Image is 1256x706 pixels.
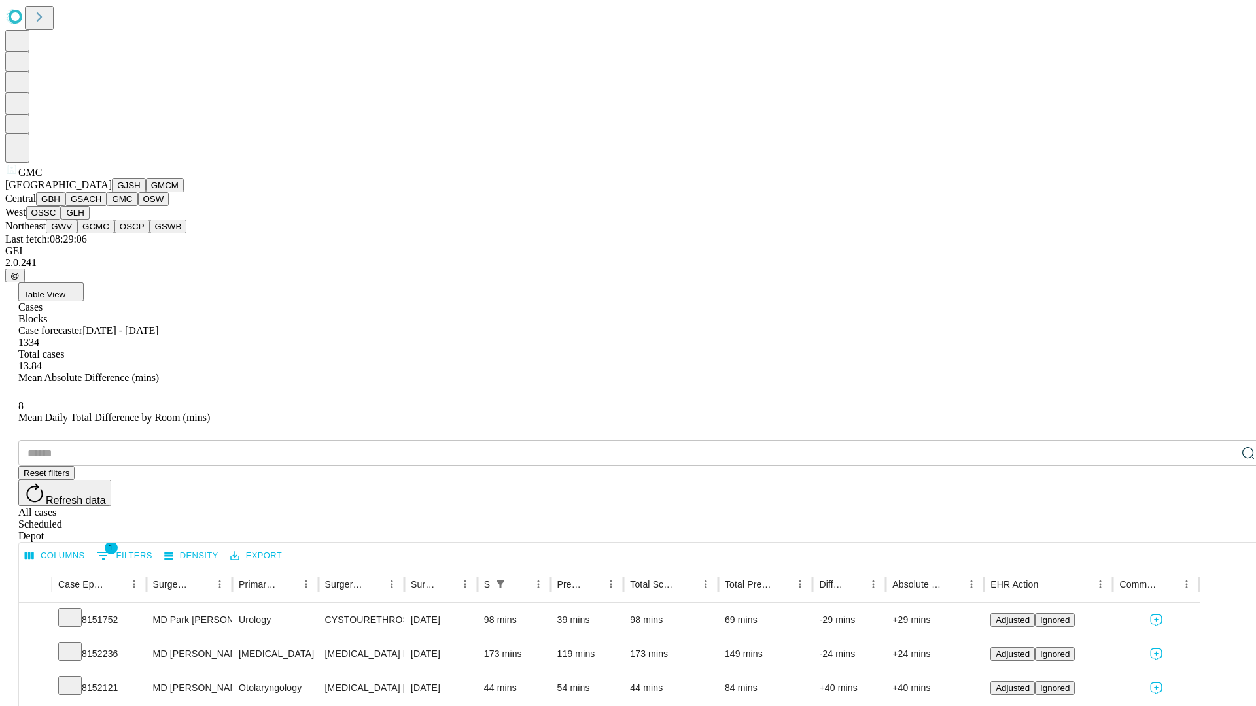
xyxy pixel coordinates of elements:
button: Select columns [22,546,88,566]
button: Menu [1091,575,1109,594]
div: 173 mins [630,637,712,671]
button: Sort [584,575,602,594]
button: Show filters [94,545,156,566]
button: Sort [678,575,697,594]
div: 44 mins [484,671,544,705]
div: 8152121 [58,671,140,705]
button: Menu [1177,575,1196,594]
span: 1334 [18,337,39,348]
div: 44 mins [630,671,712,705]
span: [DATE] - [DATE] [82,325,158,336]
button: Menu [529,575,548,594]
div: [MEDICAL_DATA] [239,637,311,671]
button: Reset filters [18,466,75,480]
button: Menu [456,575,474,594]
span: Ignored [1040,683,1070,693]
button: Table View [18,282,84,301]
div: Surgery Name [325,579,363,590]
div: +29 mins [892,603,977,637]
div: CYSTOURETHROSCOPY WITH INSERTION URETERAL [MEDICAL_DATA] [325,603,398,637]
button: Menu [864,575,882,594]
button: Menu [791,575,809,594]
span: Table View [24,290,65,299]
div: 54 mins [557,671,618,705]
button: Menu [602,575,620,594]
span: Ignored [1040,615,1070,625]
button: GLH [61,206,89,220]
div: [MEDICAL_DATA] [MEDICAL_DATA] PERITONSILLAR [325,671,398,705]
button: GCMC [77,220,114,233]
div: 149 mins [725,637,807,671]
div: Comments [1119,579,1157,590]
div: 8151752 [58,603,140,637]
div: [MEDICAL_DATA] DIAGNOSTIC [325,637,398,671]
div: -24 mins [819,637,879,671]
span: Mean Absolute Difference (mins) [18,372,159,383]
span: 13.84 [18,360,42,371]
div: 8152236 [58,637,140,671]
button: Ignored [1035,613,1075,627]
button: GSACH [65,192,107,206]
button: Refresh data [18,480,111,506]
div: [DATE] [411,671,471,705]
div: MD [PERSON_NAME] [153,671,226,705]
span: GMC [18,167,42,178]
div: 98 mins [484,603,544,637]
div: Total Predicted Duration [725,579,772,590]
span: Central [5,193,36,204]
div: GEI [5,245,1251,257]
button: Expand [26,677,45,700]
span: Refresh data [46,495,106,506]
button: Sort [846,575,864,594]
span: [GEOGRAPHIC_DATA] [5,179,112,190]
div: 98 mins [630,603,712,637]
div: -29 mins [819,603,879,637]
div: +24 mins [892,637,977,671]
button: GMCM [146,178,184,192]
div: MD [PERSON_NAME] [PERSON_NAME] Md [153,637,226,671]
div: [DATE] [411,637,471,671]
button: Menu [383,575,401,594]
div: +40 mins [892,671,977,705]
span: Last fetch: 08:29:06 [5,233,87,244]
button: Menu [297,575,315,594]
button: Export [227,546,285,566]
span: Adjusted [996,683,1030,693]
button: Sort [438,575,456,594]
button: Density [161,546,222,566]
button: Adjusted [990,681,1035,695]
span: @ [10,271,20,280]
button: Sort [279,575,297,594]
div: MD Park [PERSON_NAME] [153,603,226,637]
div: Scheduled In Room Duration [484,579,490,590]
button: @ [5,269,25,282]
span: Reset filters [24,468,69,478]
button: Ignored [1035,647,1075,661]
button: Sort [944,575,962,594]
div: Difference [819,579,845,590]
button: GWV [46,220,77,233]
span: Adjusted [996,649,1030,659]
div: Case Epic Id [58,579,105,590]
div: 1 active filter [491,575,510,594]
button: Sort [107,575,125,594]
div: Surgery Date [411,579,436,590]
div: Total Scheduled Duration [630,579,677,590]
span: 1 [105,541,118,554]
div: EHR Action [990,579,1038,590]
button: Sort [511,575,529,594]
button: OSCP [114,220,150,233]
span: Mean Daily Total Difference by Room (mins) [18,412,210,423]
button: Expand [26,643,45,666]
div: +40 mins [819,671,879,705]
button: GMC [107,192,137,206]
div: 69 mins [725,603,807,637]
div: Otolaryngology [239,671,311,705]
div: Primary Service [239,579,277,590]
button: OSSC [26,206,61,220]
span: Northeast [5,220,46,231]
div: Predicted In Room Duration [557,579,583,590]
button: Menu [962,575,981,594]
button: OSW [138,192,169,206]
button: Show filters [491,575,510,594]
